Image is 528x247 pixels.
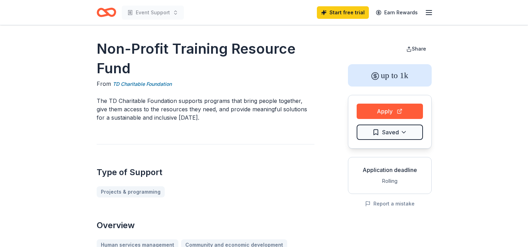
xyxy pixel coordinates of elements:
span: Share [412,46,426,52]
p: The TD Charitable Foundation supports programs that bring people together, give them access to th... [97,97,314,122]
a: Home [97,4,116,21]
span: Saved [382,128,399,137]
div: up to 1k [348,64,432,87]
button: Share [401,42,432,56]
h2: Overview [97,220,314,231]
div: Application deadline [354,166,426,174]
button: Saved [357,125,423,140]
a: Earn Rewards [372,6,422,19]
button: Event Support [122,6,184,20]
div: From [97,80,314,88]
button: Report a mistake [365,200,415,208]
span: Event Support [136,8,170,17]
a: Start free trial [317,6,369,19]
a: TD Charitable Foundation [113,80,172,88]
div: Rolling [354,177,426,185]
a: Projects & programming [97,186,165,197]
h1: Non-Profit Training Resource Fund [97,39,314,78]
h2: Type of Support [97,167,314,178]
button: Apply [357,104,423,119]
